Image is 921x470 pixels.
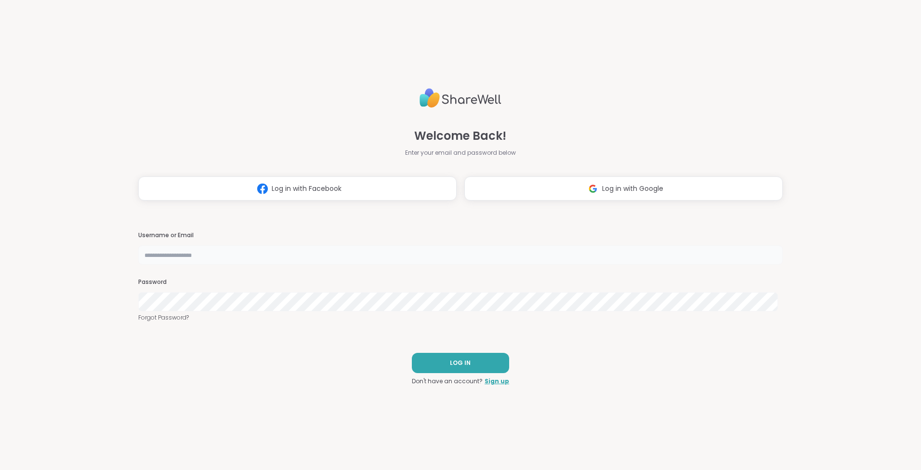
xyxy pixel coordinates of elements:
[138,176,457,201] button: Log in with Facebook
[253,180,272,198] img: ShareWell Logomark
[138,313,783,322] a: Forgot Password?
[138,278,783,286] h3: Password
[584,180,602,198] img: ShareWell Logomark
[412,377,483,386] span: Don't have an account?
[464,176,783,201] button: Log in with Google
[412,353,509,373] button: LOG IN
[420,84,501,112] img: ShareWell Logo
[450,359,471,367] span: LOG IN
[485,377,509,386] a: Sign up
[414,127,506,145] span: Welcome Back!
[272,184,342,194] span: Log in with Facebook
[405,148,516,157] span: Enter your email and password below
[138,231,783,240] h3: Username or Email
[602,184,663,194] span: Log in with Google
